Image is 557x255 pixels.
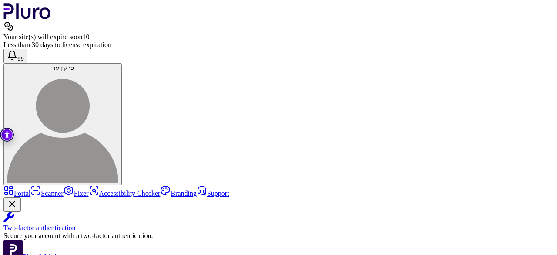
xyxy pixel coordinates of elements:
[7,71,118,183] img: פרקין עדי
[197,190,229,197] a: Support
[17,55,24,62] span: 99
[3,41,554,49] div: Less than 30 days to license expiration
[160,190,197,197] a: Branding
[3,49,27,63] button: Open notifications, you have 409 new notifications
[64,190,89,197] a: Fixer
[3,190,30,197] a: Portal
[30,190,64,197] a: Scanner
[89,190,161,197] a: Accessibility Checker
[3,13,51,20] a: Logo
[82,33,89,41] span: 10
[51,65,74,71] span: פרקין עדי
[3,232,554,240] div: Secure your account with a two-factor authentication.
[3,197,21,212] button: Close Two-factor authentication notification
[3,212,554,232] a: Two-factor authentication
[3,63,122,185] button: פרקין עדיפרקין עדי
[3,33,554,41] div: Your site(s) will expire soon
[3,224,554,232] div: Two-factor authentication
